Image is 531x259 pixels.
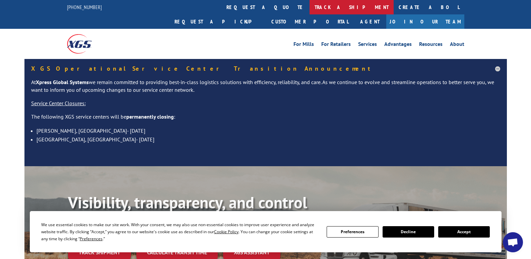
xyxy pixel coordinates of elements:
a: Services [358,42,377,49]
span: Cookie Policy [214,229,239,235]
li: [GEOGRAPHIC_DATA], [GEOGRAPHIC_DATA]- [DATE] [37,135,500,144]
button: Preferences [327,226,378,238]
h5: XGS Operational Service Center Transition Announcement [31,66,500,72]
p: At we remain committed to providing best-in-class logistics solutions with efficiency, reliabilit... [31,78,500,100]
a: For Retailers [321,42,351,49]
a: [PHONE_NUMBER] [67,4,102,10]
strong: permanently closing [126,113,174,120]
a: Agent [353,14,386,29]
a: Advantages [384,42,412,49]
a: Request a pickup [170,14,266,29]
button: Accept [438,226,490,238]
u: Service Center Closures: [31,100,86,107]
a: For Mills [293,42,314,49]
div: Cookie Consent Prompt [30,211,502,252]
div: We use essential cookies to make our site work. With your consent, we may also use non-essential ... [41,221,319,242]
button: Decline [383,226,434,238]
li: [PERSON_NAME], [GEOGRAPHIC_DATA]- [DATE] [37,126,500,135]
a: Resources [419,42,443,49]
a: Open chat [503,232,523,252]
strong: Xpress Global Systems [36,79,89,85]
p: The following XGS service centers will be : [31,113,500,126]
a: About [450,42,464,49]
span: Preferences [80,236,103,242]
a: Join Our Team [386,14,464,29]
a: Customer Portal [266,14,353,29]
b: Visibility, transparency, and control for your entire supply chain. [68,192,307,232]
